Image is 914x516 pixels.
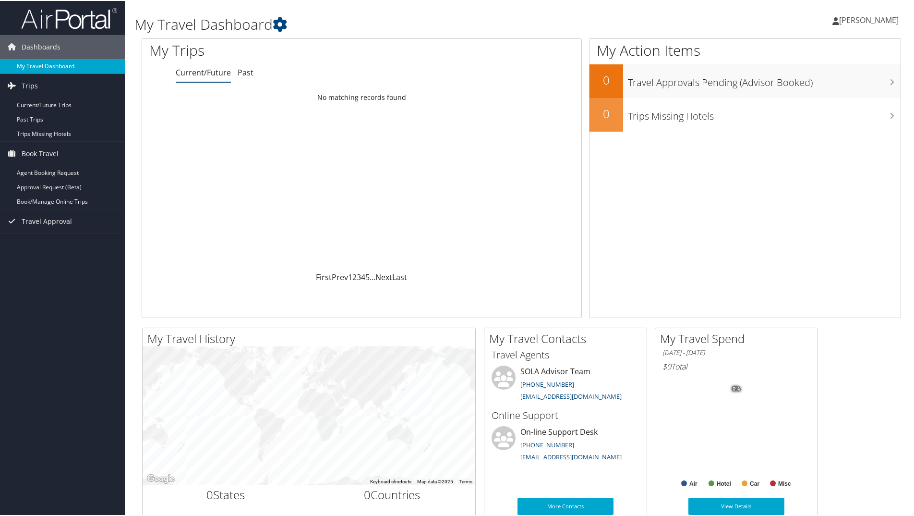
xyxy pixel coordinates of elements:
a: More Contacts [517,497,613,514]
li: On-line Support Desk [487,425,644,465]
text: Hotel [717,479,731,486]
tspan: 0% [733,385,740,391]
span: … [370,271,375,282]
text: Car [750,479,759,486]
a: [PHONE_NUMBER] [520,440,574,448]
h3: Travel Agents [492,347,639,361]
span: Map data ©2025 [417,478,453,483]
h1: My Action Items [589,39,901,60]
span: $0 [662,360,671,371]
h1: My Trips [149,39,391,60]
a: [EMAIL_ADDRESS][DOMAIN_NAME] [520,391,622,400]
li: SOLA Advisor Team [487,365,644,404]
a: [PHONE_NUMBER] [520,379,574,388]
h2: States [150,486,302,502]
text: Misc [778,479,791,486]
span: Trips [22,73,38,97]
h2: 0 [589,71,623,87]
a: Last [392,271,407,282]
span: 0 [206,486,213,502]
img: Google [145,472,177,484]
h6: Total [662,360,810,371]
span: [PERSON_NAME] [839,14,899,25]
a: Open this area in Google Maps (opens a new window) [145,472,177,484]
h2: Countries [316,486,469,502]
text: Air [689,479,698,486]
a: Current/Future [176,66,231,77]
span: Book Travel [22,141,59,165]
h3: Trips Missing Hotels [628,104,901,122]
h3: Travel Approvals Pending (Advisor Booked) [628,70,901,88]
a: [EMAIL_ADDRESS][DOMAIN_NAME] [520,452,622,460]
a: First [316,271,332,282]
a: 3 [357,271,361,282]
a: Terms (opens in new tab) [459,478,472,483]
a: Prev [332,271,348,282]
h1: My Travel Dashboard [134,13,650,34]
td: No matching records found [142,88,581,105]
h2: My Travel Spend [660,330,818,346]
a: View Details [688,497,784,514]
a: [PERSON_NAME] [832,5,908,34]
a: 5 [365,271,370,282]
button: Keyboard shortcuts [370,478,411,484]
a: Next [375,271,392,282]
a: 0Trips Missing Hotels [589,97,901,131]
h2: My Travel Contacts [489,330,647,346]
a: Past [238,66,253,77]
a: 4 [361,271,365,282]
h3: Online Support [492,408,639,421]
a: 2 [352,271,357,282]
span: 0 [364,486,371,502]
a: 0Travel Approvals Pending (Advisor Booked) [589,63,901,97]
h2: 0 [589,105,623,121]
h2: My Travel History [147,330,475,346]
a: 1 [348,271,352,282]
img: airportal-logo.png [21,6,117,29]
h6: [DATE] - [DATE] [662,347,810,356]
span: Travel Approval [22,209,72,233]
span: Dashboards [22,34,60,58]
